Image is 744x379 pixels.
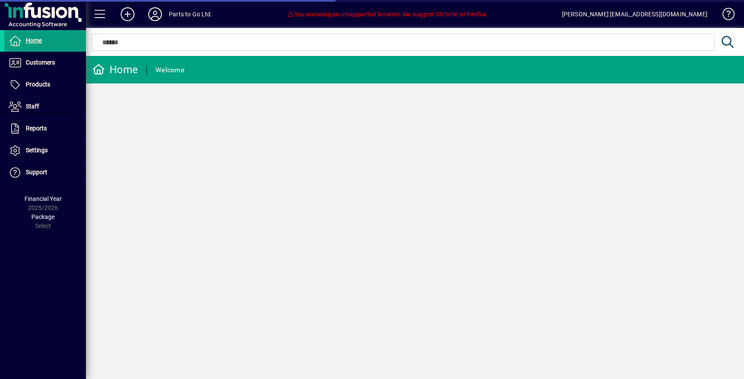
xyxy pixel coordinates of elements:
[562,7,707,21] div: [PERSON_NAME] [EMAIL_ADDRESS][DOMAIN_NAME]
[4,74,86,96] a: Products
[4,162,86,183] a: Support
[287,11,488,18] span: You are using an unsupported browser. We suggest Chrome, or Firefox.
[716,2,733,30] a: Knowledge Base
[26,147,48,154] span: Settings
[4,140,86,161] a: Settings
[26,37,42,44] span: Home
[169,7,213,21] div: Parts to Go Ltd.
[4,96,86,117] a: Staff
[92,63,138,77] div: Home
[4,118,86,139] a: Reports
[4,52,86,74] a: Customers
[141,6,169,22] button: Profile
[26,103,39,110] span: Staff
[114,6,141,22] button: Add
[26,169,47,176] span: Support
[26,125,47,132] span: Reports
[156,63,184,77] div: Welcome
[31,213,55,220] span: Package
[26,59,55,66] span: Customers
[26,81,50,88] span: Products
[24,195,62,202] span: Financial Year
